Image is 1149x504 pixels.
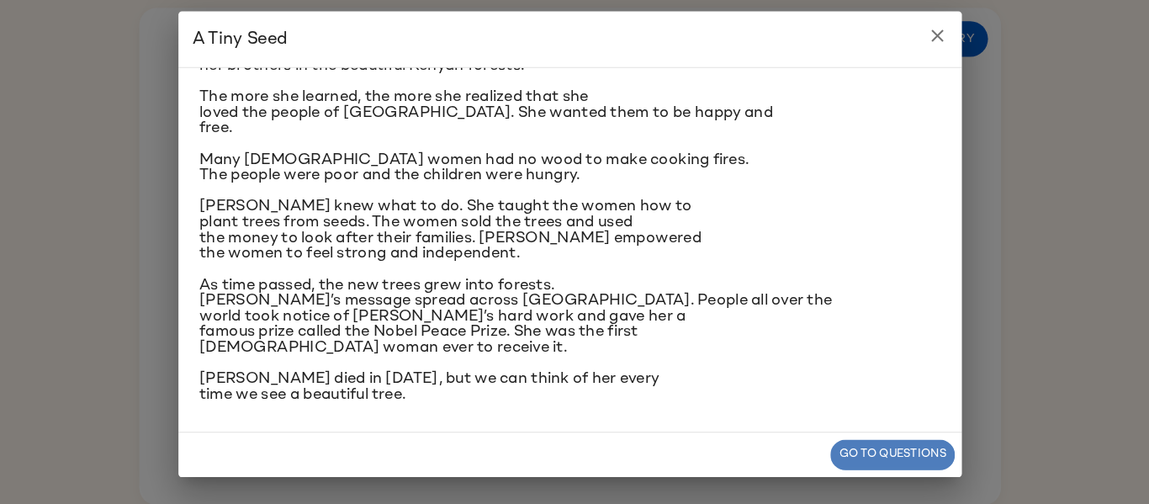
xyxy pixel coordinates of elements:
[216,162,747,193] span: Many [DEMOGRAPHIC_DATA] women had no wood to make cooking fires. The people were poor and the chi...
[196,27,953,81] h2: A Tiny Seed
[913,34,946,67] button: close
[216,208,702,268] span: [PERSON_NAME] knew what to do. She taught the women how to plant trees from seeds. The women sold...
[216,102,770,147] span: The more she learned, the more she realized that she loved the people of [GEOGRAPHIC_DATA]. She w...
[826,441,946,470] button: Go to questions
[216,374,660,405] span: [PERSON_NAME] died in [DATE], but we can think of her every time we see a beautiful tree.
[216,284,828,359] span: As time passed, the new trees grew into forests. [PERSON_NAME]’s message spread across [GEOGRAPHI...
